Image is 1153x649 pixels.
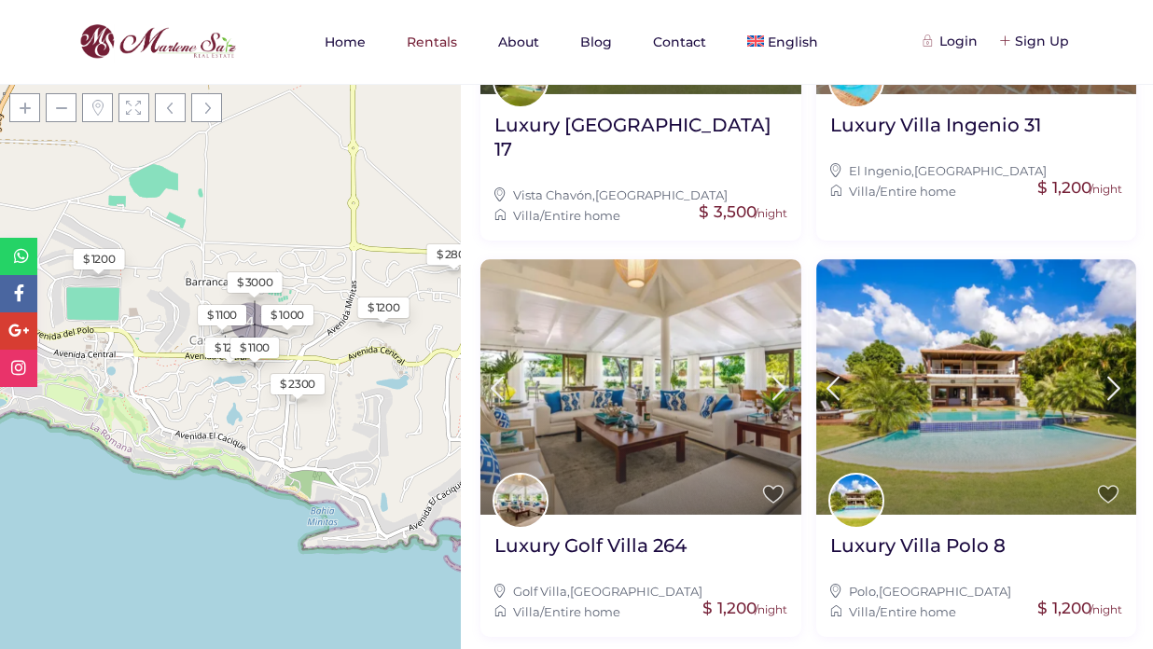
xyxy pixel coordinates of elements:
[240,339,270,356] div: $ 1100
[880,604,956,619] a: Entire home
[480,259,800,515] img: Luxury Golf Villa 264
[1001,31,1069,51] div: Sign Up
[595,187,728,202] a: [GEOGRAPHIC_DATA]
[513,604,540,619] a: Villa
[494,113,786,161] h2: Luxury [GEOGRAPHIC_DATA] 17
[830,160,1122,181] div: ,
[570,584,702,599] a: [GEOGRAPHIC_DATA]
[849,584,876,599] a: Polo
[879,584,1011,599] a: [GEOGRAPHIC_DATA]
[494,601,786,622] div: /
[880,184,956,199] a: Entire home
[90,197,370,295] div: Loading Maps
[494,205,786,226] div: /
[849,163,911,178] a: El Ingenio
[494,113,786,175] a: Luxury [GEOGRAPHIC_DATA] 17
[513,187,592,202] a: Vista Chavón
[544,604,620,619] a: Entire home
[925,31,978,51] div: Login
[494,185,786,205] div: ,
[513,584,567,599] a: Golf Villa
[437,246,473,263] div: $ 2800
[216,286,284,356] div: 4
[83,251,116,268] div: $ 1200
[271,307,304,324] div: $ 1000
[494,533,687,572] a: Luxury Golf Villa 264
[513,208,540,223] a: Villa
[207,307,237,324] div: $ 1100
[849,184,876,199] a: Villa
[75,20,241,64] img: logo
[494,581,786,601] div: ,
[830,581,1122,601] div: ,
[544,208,620,223] a: Entire home
[830,533,1006,572] a: Luxury Villa Polo 8
[830,601,1122,622] div: /
[816,259,1136,515] img: Luxury Villa Polo 8
[368,299,400,316] div: $ 1200
[830,181,1122,201] div: /
[830,113,1041,151] a: Luxury Villa Ingenio 31
[280,376,315,393] div: $ 2300
[849,604,876,619] a: Villa
[237,274,273,291] div: $ 3000
[830,113,1041,137] h2: Luxury Villa Ingenio 31
[768,34,818,50] span: English
[914,163,1047,178] a: [GEOGRAPHIC_DATA]
[830,533,1006,558] h2: Luxury Villa Polo 8
[494,533,687,558] h2: Luxury Golf Villa 264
